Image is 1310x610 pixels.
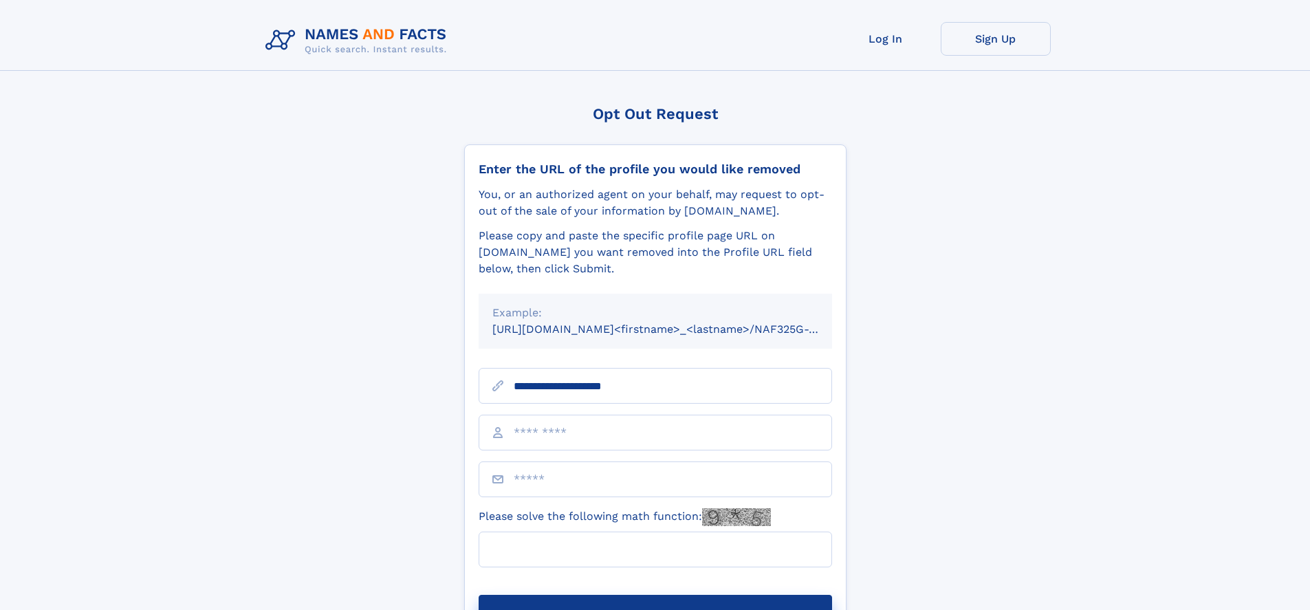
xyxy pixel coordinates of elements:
label: Please solve the following math function: [479,508,771,526]
div: Enter the URL of the profile you would like removed [479,162,832,177]
a: Log In [831,22,941,56]
a: Sign Up [941,22,1051,56]
div: Example: [492,305,818,321]
div: You, or an authorized agent on your behalf, may request to opt-out of the sale of your informatio... [479,186,832,219]
small: [URL][DOMAIN_NAME]<firstname>_<lastname>/NAF325G-xxxxxxxx [492,323,858,336]
div: Please copy and paste the specific profile page URL on [DOMAIN_NAME] you want removed into the Pr... [479,228,832,277]
img: Logo Names and Facts [260,22,458,59]
div: Opt Out Request [464,105,847,122]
